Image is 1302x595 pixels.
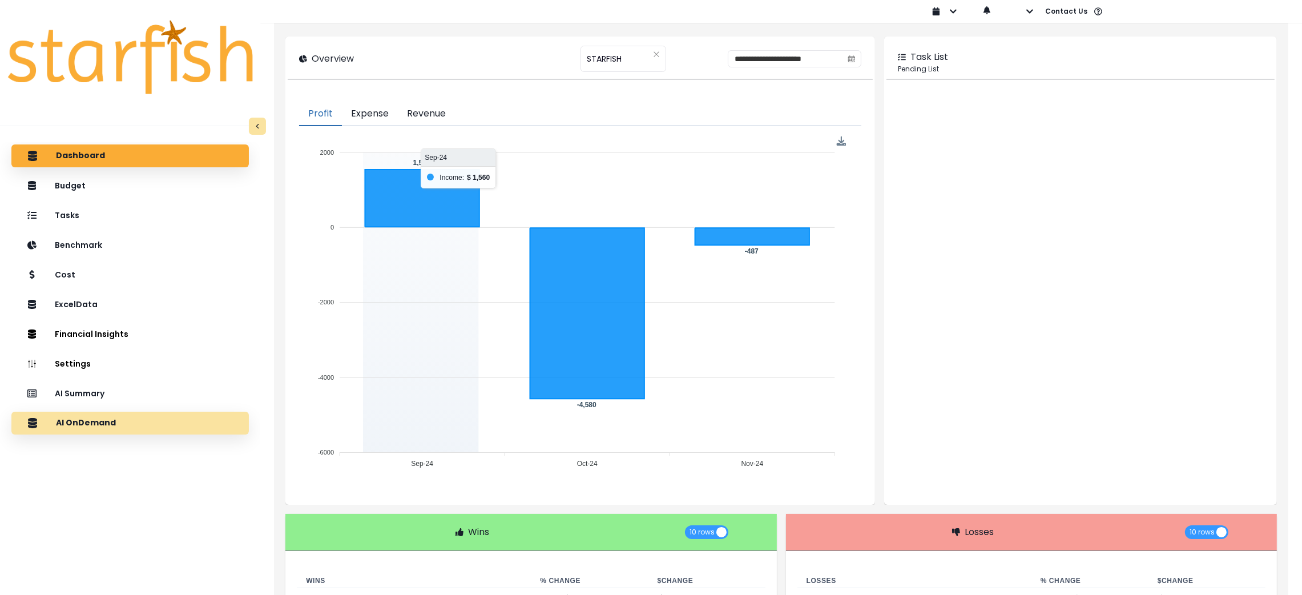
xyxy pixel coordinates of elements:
button: Expense [342,102,398,126]
th: % Change [1031,574,1148,588]
button: Benchmark [11,234,249,256]
p: Wins [468,525,489,539]
th: $ Change [1148,574,1265,588]
svg: close [653,51,660,58]
p: Budget [55,181,86,191]
button: AI OnDemand [11,412,249,435]
button: Clear [653,49,660,60]
button: Tasks [11,204,249,227]
tspan: -6000 [318,449,334,456]
button: AI Summary [11,382,249,405]
p: Tasks [55,211,79,220]
div: Menu [837,136,846,146]
th: Losses [797,574,1031,588]
button: Revenue [398,102,455,126]
tspan: 2000 [320,149,334,156]
tspan: Nov-24 [741,460,764,468]
tspan: -4000 [318,374,334,381]
button: Cost [11,263,249,286]
img: Download Profit [837,136,846,146]
th: Wins [297,574,531,588]
button: Profit [299,102,342,126]
button: Financial Insights [11,323,249,345]
th: % Change [531,574,648,588]
p: AI OnDemand [56,418,116,428]
button: ExcelData [11,293,249,316]
button: Budget [11,174,249,197]
svg: calendar [848,55,856,63]
tspan: Sep-24 [412,460,434,468]
tspan: -2000 [318,299,334,305]
button: Settings [11,352,249,375]
span: STARFISH [587,47,622,71]
p: Overview [312,52,354,66]
tspan: 0 [330,224,334,231]
p: Benchmark [55,240,102,250]
span: 10 rows [690,525,715,539]
button: Dashboard [11,144,249,167]
tspan: Oct-24 [577,460,598,468]
th: $ Change [648,574,765,588]
p: Losses [965,525,994,539]
p: ExcelData [55,300,98,309]
p: Dashboard [56,151,105,161]
p: Pending List [898,64,1263,74]
p: Task List [910,50,948,64]
p: AI Summary [55,389,104,399]
span: 10 rows [1190,525,1215,539]
p: Cost [55,270,75,280]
